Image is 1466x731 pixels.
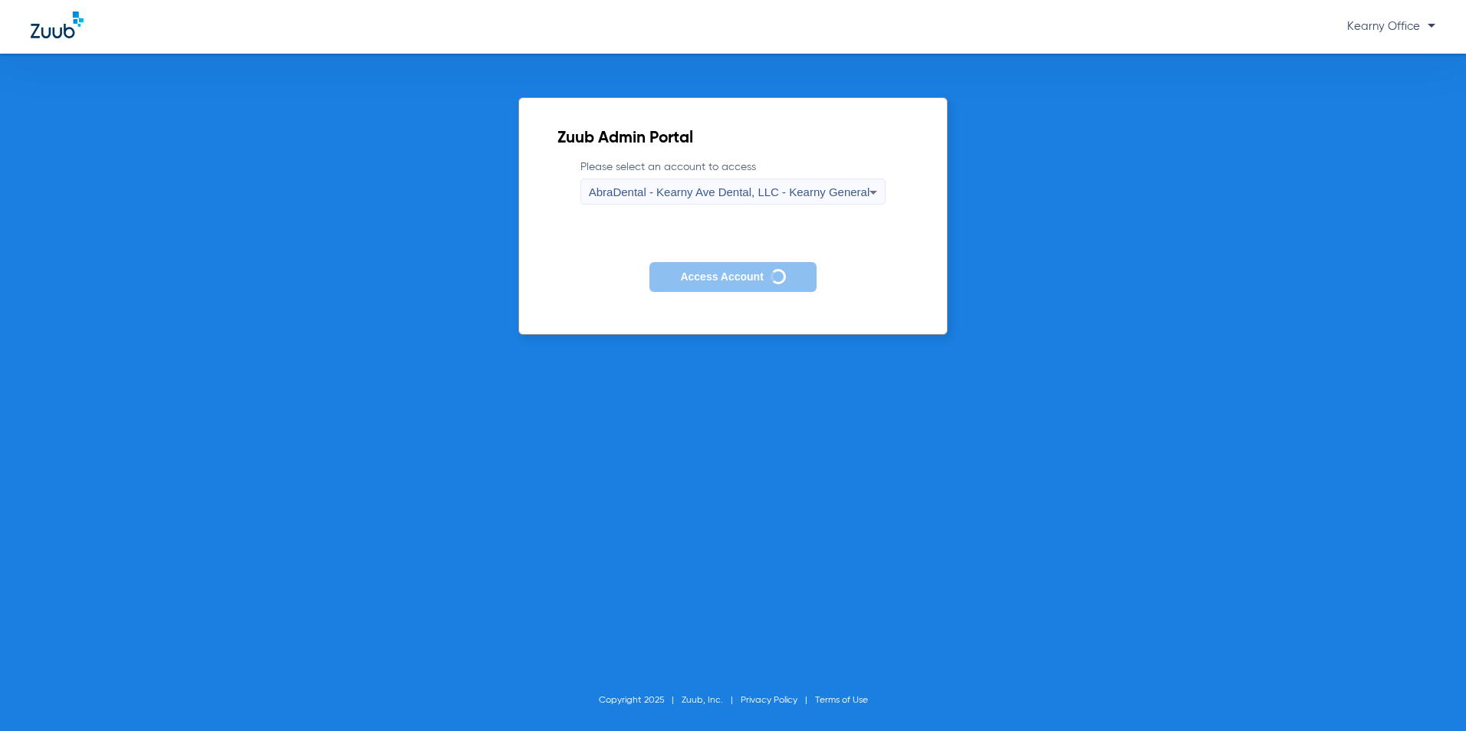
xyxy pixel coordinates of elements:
img: Zuub Logo [31,11,84,38]
a: Terms of Use [815,696,868,705]
a: Privacy Policy [741,696,797,705]
label: Please select an account to access [580,159,886,205]
iframe: Chat Widget [1389,657,1466,731]
li: Zuub, Inc. [682,693,741,708]
button: Access Account [649,262,816,292]
span: Access Account [680,270,763,283]
h2: Zuub Admin Portal [557,131,909,146]
li: Copyright 2025 [599,693,682,708]
span: AbraDental - Kearny Ave Dental, LLC - Kearny General [589,185,870,198]
span: Kearny Office [1347,21,1435,32]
